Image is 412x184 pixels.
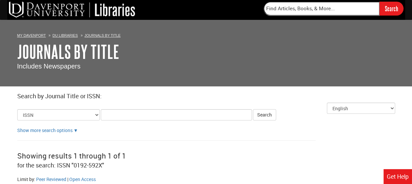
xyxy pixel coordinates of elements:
span: Limit by: [17,176,35,182]
span: | [67,176,68,182]
a: Journals By Title [17,41,119,62]
button: Search [253,109,276,120]
a: Show more search options [74,127,78,133]
a: Get Help [383,169,412,184]
a: Show more search options [17,127,73,133]
a: My Davenport [17,33,46,37]
span: Showing results 1 through 1 of 1 [17,151,126,161]
p: Includes Newspapers [17,62,395,71]
h2: Search by Journal Title or ISSN: [17,93,395,100]
img: DU Libraries [9,2,135,18]
a: Filter by peer open access [69,176,96,182]
input: Search [380,2,403,15]
span: for the search: ISSN "0192-592X" [17,161,104,169]
a: DU Libraries [52,33,78,37]
a: Filter by peer reviewed [36,176,66,182]
ol: Breadcrumbs [17,32,395,38]
input: Find Articles, Books, & More... [264,2,380,16]
a: Journals By Title [85,33,121,37]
